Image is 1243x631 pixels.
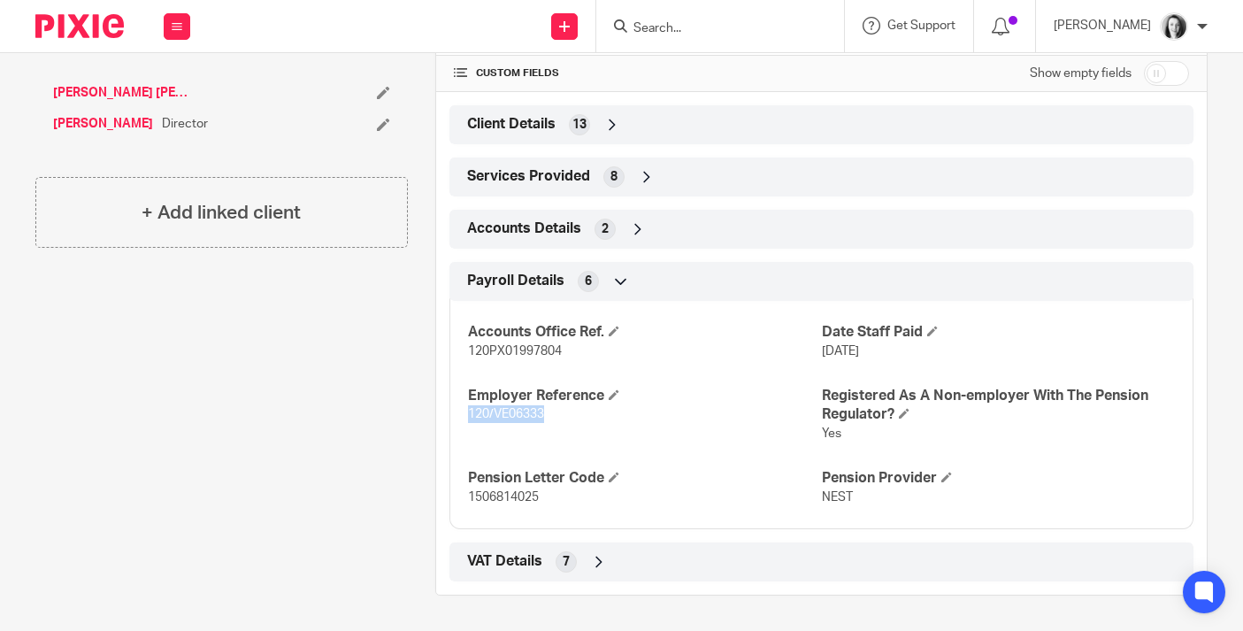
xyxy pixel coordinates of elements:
[822,469,1175,488] h4: Pension Provider
[467,272,564,290] span: Payroll Details
[454,66,821,81] h4: CUSTOM FIELDS
[887,19,955,32] span: Get Support
[822,323,1175,342] h4: Date Staff Paid
[822,491,853,504] span: NEST
[468,323,821,342] h4: Accounts Office Ref.
[1030,65,1132,82] label: Show empty fields
[468,491,539,504] span: 1506814025
[1054,17,1151,35] p: [PERSON_NAME]
[467,167,590,186] span: Services Provided
[822,345,859,358] span: [DATE]
[585,273,592,290] span: 6
[563,553,570,571] span: 7
[468,387,821,405] h4: Employer Reference
[572,116,587,134] span: 13
[467,219,581,238] span: Accounts Details
[468,345,562,358] span: 120PX01997804
[35,14,124,38] img: Pixie
[53,84,188,102] a: [PERSON_NAME] [PERSON_NAME]
[610,168,618,186] span: 8
[632,21,791,37] input: Search
[162,115,208,133] span: Director
[467,115,556,134] span: Client Details
[468,408,544,420] span: 120/VE06333
[468,469,821,488] h4: Pension Letter Code
[53,115,153,133] a: [PERSON_NAME]
[142,199,301,227] h4: + Add linked client
[467,552,542,571] span: VAT Details
[822,427,841,440] span: Yes
[602,220,609,238] span: 2
[822,387,1175,425] h4: Registered As A Non-employer With The Pension Regulator?
[1160,12,1188,41] img: T1JH8BBNX-UMG48CW64-d2649b4fbe26-512.png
